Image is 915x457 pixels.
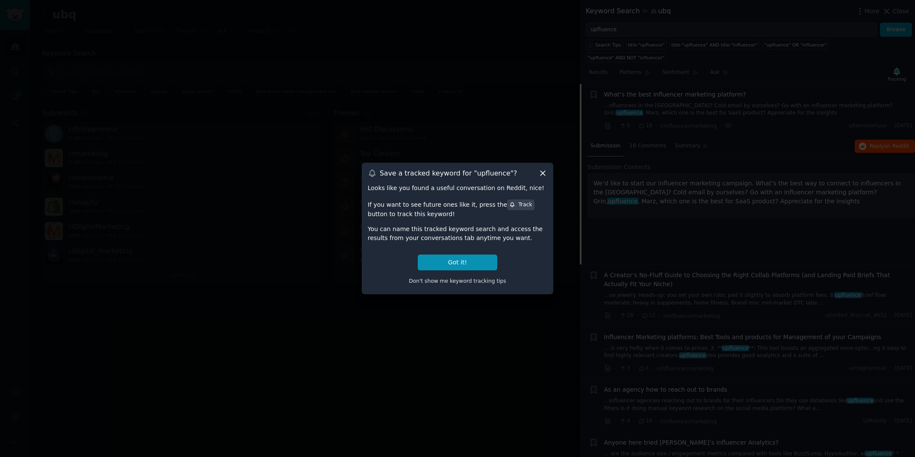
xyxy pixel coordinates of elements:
div: Track [509,201,532,209]
h3: Save a tracked keyword for " upfluence "? [380,169,517,178]
div: You can name this tracked keyword search and access the results from your conversations tab anyti... [368,225,547,243]
div: If you want to see future ones like it, press the button to track this keyword! [368,199,547,218]
span: Don't show me keyword tracking tips [409,278,506,284]
button: Got it! [418,255,497,270]
div: Looks like you found a useful conversation on Reddit, nice! [368,184,547,193]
